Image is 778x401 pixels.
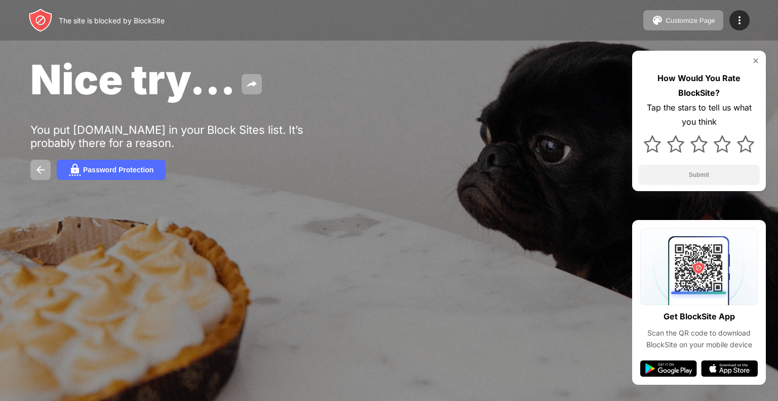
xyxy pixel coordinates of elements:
[83,166,153,174] div: Password Protection
[701,360,758,377] img: app-store.svg
[690,135,708,153] img: star.svg
[640,228,758,305] img: qrcode.svg
[246,78,258,90] img: share.svg
[69,164,81,176] img: password.svg
[733,14,746,26] img: menu-icon.svg
[664,309,735,324] div: Get BlockSite App
[667,135,684,153] img: star.svg
[640,360,697,377] img: google-play.svg
[643,10,723,30] button: Customize Page
[638,100,760,130] div: Tap the stars to tell us what you think
[30,123,343,150] div: You put [DOMAIN_NAME] in your Block Sites list. It’s probably there for a reason.
[666,17,715,24] div: Customize Page
[34,164,47,176] img: back.svg
[714,135,731,153] img: star.svg
[640,327,758,350] div: Scan the QR code to download BlockSite on your mobile device
[638,165,760,185] button: Submit
[59,16,165,25] div: The site is blocked by BlockSite
[752,57,760,65] img: rate-us-close.svg
[644,135,661,153] img: star.svg
[651,14,664,26] img: pallet.svg
[28,8,53,32] img: header-logo.svg
[638,71,760,100] div: How Would You Rate BlockSite?
[57,160,166,180] button: Password Protection
[30,55,236,104] span: Nice try...
[30,273,270,389] iframe: Banner
[737,135,754,153] img: star.svg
